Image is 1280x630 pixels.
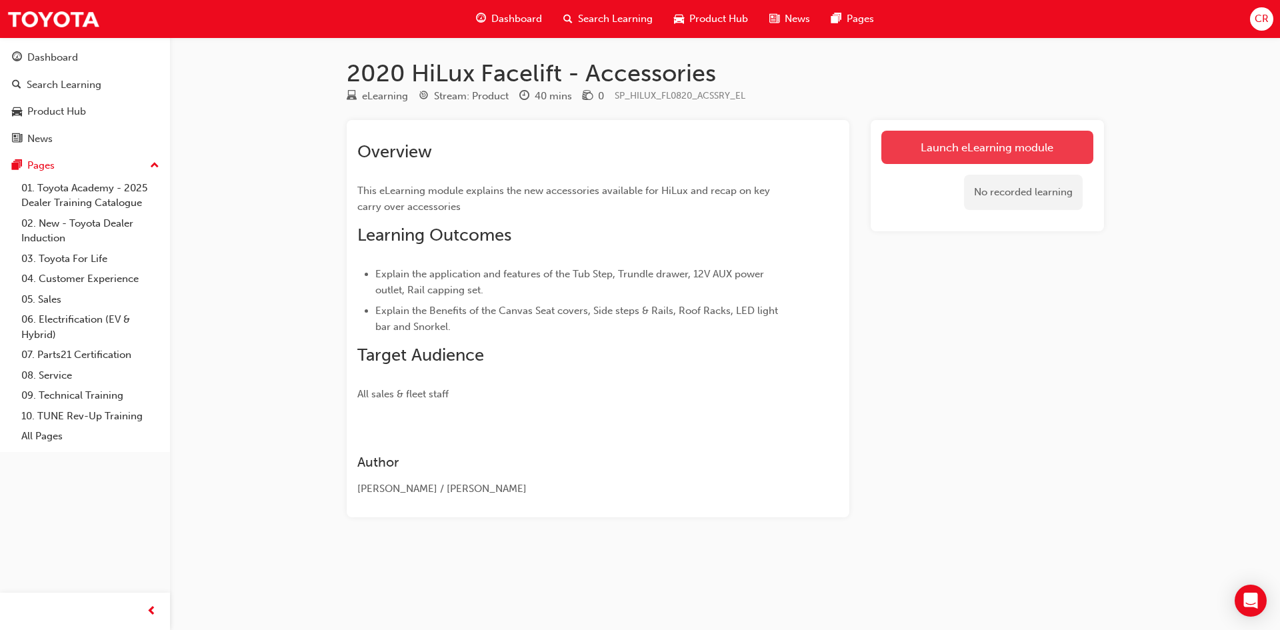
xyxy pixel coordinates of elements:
a: News [5,127,165,151]
div: Stream [419,88,509,105]
div: eLearning [362,89,408,104]
span: Product Hub [689,11,748,27]
span: Overview [357,141,432,162]
span: car-icon [674,11,684,27]
a: 02. New - Toyota Dealer Induction [16,213,165,249]
span: news-icon [12,133,22,145]
a: 04. Customer Experience [16,269,165,289]
span: pages-icon [12,160,22,172]
span: pages-icon [831,11,841,27]
div: Dashboard [27,50,78,65]
h1: 2020 HiLux Facelift - Accessories [347,59,1104,88]
h3: Author [357,455,791,470]
a: Search Learning [5,73,165,97]
a: car-iconProduct Hub [663,5,759,33]
span: target-icon [419,91,429,103]
span: search-icon [12,79,21,91]
span: car-icon [12,106,22,118]
span: Dashboard [491,11,542,27]
span: guage-icon [12,52,22,64]
div: Duration [519,88,572,105]
div: Search Learning [27,77,101,93]
div: 0 [598,89,604,104]
span: up-icon [150,157,159,175]
span: Learning Outcomes [357,225,511,245]
span: learningResourceType_ELEARNING-icon [347,91,357,103]
button: Pages [5,153,165,178]
a: All Pages [16,426,165,447]
span: CR [1255,11,1269,27]
a: guage-iconDashboard [465,5,553,33]
a: 08. Service [16,365,165,386]
span: Target Audience [357,345,484,365]
a: Product Hub [5,99,165,124]
div: Stream: Product [434,89,509,104]
span: clock-icon [519,91,529,103]
span: guage-icon [476,11,486,27]
span: Explain the Benefits of the Canvas Seat covers, Side steps & Rails, Roof Racks, LED light bar and... [375,305,781,333]
span: prev-icon [147,603,157,620]
a: pages-iconPages [821,5,885,33]
a: news-iconNews [759,5,821,33]
span: search-icon [563,11,573,27]
button: CR [1250,7,1273,31]
a: Dashboard [5,45,165,70]
span: All sales & fleet staff [357,388,449,400]
a: Launch eLearning module [881,131,1093,164]
a: 09. Technical Training [16,385,165,406]
a: 07. Parts21 Certification [16,345,165,365]
a: 06. Electrification (EV & Hybrid) [16,309,165,345]
div: [PERSON_NAME] / [PERSON_NAME] [357,481,791,497]
div: Open Intercom Messenger [1235,585,1267,617]
div: No recorded learning [964,175,1083,210]
a: 03. Toyota For Life [16,249,165,269]
div: Product Hub [27,104,86,119]
div: News [27,131,53,147]
span: News [785,11,810,27]
span: Pages [847,11,874,27]
div: Pages [27,158,55,173]
span: money-icon [583,91,593,103]
span: This eLearning module explains the new accessories available for HiLux and recap on key carry ove... [357,185,773,213]
div: 40 mins [535,89,572,104]
div: Type [347,88,408,105]
a: 10. TUNE Rev-Up Training [16,406,165,427]
a: search-iconSearch Learning [553,5,663,33]
img: Trak [7,4,100,34]
div: Price [583,88,604,105]
button: DashboardSearch LearningProduct HubNews [5,43,165,153]
span: Search Learning [578,11,653,27]
span: Learning resource code [615,90,745,101]
a: 01. Toyota Academy - 2025 Dealer Training Catalogue [16,178,165,213]
span: news-icon [769,11,779,27]
span: Explain the application and features of the Tub Step, Trundle drawer, 12V AUX power outlet, Rail ... [375,268,767,296]
a: 05. Sales [16,289,165,310]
